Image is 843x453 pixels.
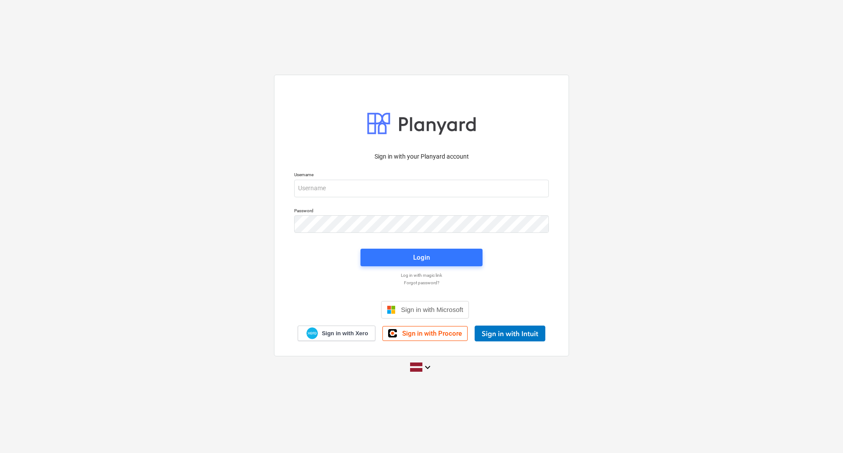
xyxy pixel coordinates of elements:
input: Username [294,180,549,197]
a: Sign in with Xero [298,326,376,341]
span: Sign in with Procore [402,330,462,337]
span: Sign in with Microsoft [401,306,463,313]
i: keyboard_arrow_down [422,362,433,373]
button: Login [360,249,483,266]
p: Password [294,208,549,215]
img: Xero logo [306,327,318,339]
a: Sign in with Procore [382,326,468,341]
p: Username [294,172,549,179]
div: Login [413,252,430,263]
span: Sign in with Xero [322,330,368,337]
a: Forgot password? [290,280,553,286]
img: Microsoft logo [387,305,396,314]
a: Log in with magic link [290,272,553,278]
p: Sign in with your Planyard account [294,152,549,161]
